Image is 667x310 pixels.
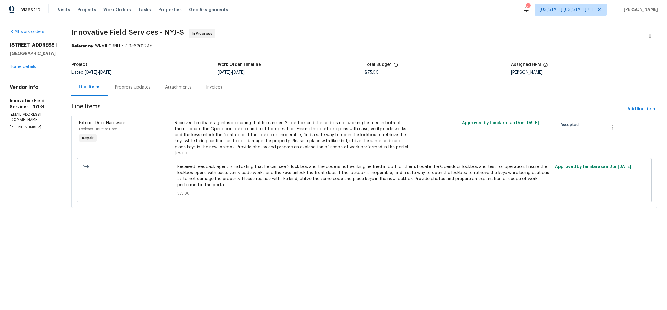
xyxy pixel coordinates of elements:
span: [DATE] [525,121,539,125]
span: - [218,70,245,75]
span: [DATE] [232,70,245,75]
h5: Project [71,63,87,67]
span: Properties [158,7,182,13]
div: Attachments [165,84,191,90]
span: [DATE] [218,70,231,75]
span: The total cost of line items that have been proposed by Opendoor. This sum includes line items th... [394,63,398,70]
h2: [STREET_ADDRESS] [10,42,57,48]
span: Geo Assignments [189,7,228,13]
h5: Total Budget [365,63,392,67]
span: [DATE] [85,70,97,75]
span: - [85,70,112,75]
span: Add line item [627,105,655,113]
div: Received feedback agent is indicating that he can see 2 lock box and the code is not working he t... [175,120,410,150]
span: $75.00 [365,70,379,75]
span: In Progress [192,31,215,37]
div: Invoices [206,84,222,90]
h5: Assigned HPM [511,63,541,67]
button: Add line item [625,104,657,115]
span: Exterior Door Hardware [79,121,125,125]
span: The hpm assigned to this work order. [543,63,548,70]
div: 4 [526,4,530,10]
div: Progress Updates [115,84,151,90]
a: Home details [10,65,36,69]
span: Projects [77,7,96,13]
div: [PERSON_NAME] [511,70,657,75]
span: Approved by Tamilarasan D on [555,165,631,169]
h5: Work Order Timeline [218,63,261,67]
span: Accepted [561,122,581,128]
div: WNV1FGBNFE47-9c620124b [71,43,657,49]
span: $75.00 [177,190,551,196]
h5: [GEOGRAPHIC_DATA] [10,50,57,57]
span: Innovative Field Services - NYJ-S [71,29,184,36]
span: [DATE] [618,165,631,169]
div: Line Items [79,84,100,90]
b: Reference: [71,44,94,48]
h5: Innovative Field Services - NYJ-S [10,98,57,110]
span: Work Orders [103,7,131,13]
span: Listed [71,70,112,75]
span: $75.00 [175,151,187,155]
span: Visits [58,7,70,13]
span: [DATE] [99,70,112,75]
span: Tasks [138,8,151,12]
h4: Vendor Info [10,84,57,90]
span: Approved by Tamilarasan D on [462,121,539,125]
span: [US_STATE] [US_STATE] + 1 [540,7,593,13]
p: [EMAIL_ADDRESS][DOMAIN_NAME] [10,112,57,122]
span: Received feedback agent is indicating that he can see 2 lock box and the code is not working he t... [177,164,551,188]
p: [PHONE_NUMBER] [10,125,57,130]
span: [PERSON_NAME] [621,7,658,13]
a: All work orders [10,30,44,34]
span: Line Items [71,104,625,115]
span: Lockbox - Interior Door [79,127,117,131]
span: Maestro [21,7,41,13]
span: Repair [80,135,96,141]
